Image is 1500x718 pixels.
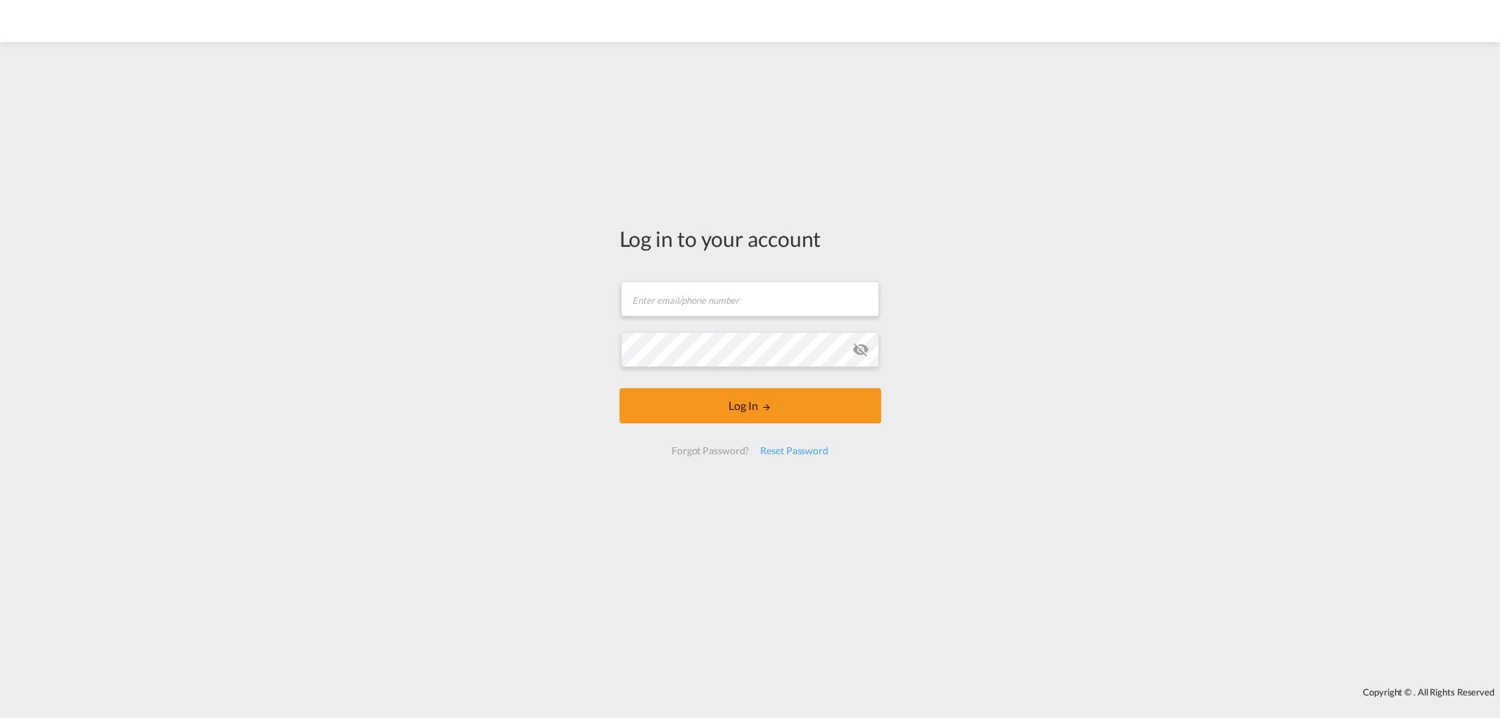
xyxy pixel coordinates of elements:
div: Reset Password [755,438,834,463]
button: LOGIN [620,388,881,423]
input: Enter email/phone number [621,281,879,316]
div: Log in to your account [620,224,881,253]
div: Forgot Password? [666,438,755,463]
md-icon: icon-eye-off [852,341,869,358]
